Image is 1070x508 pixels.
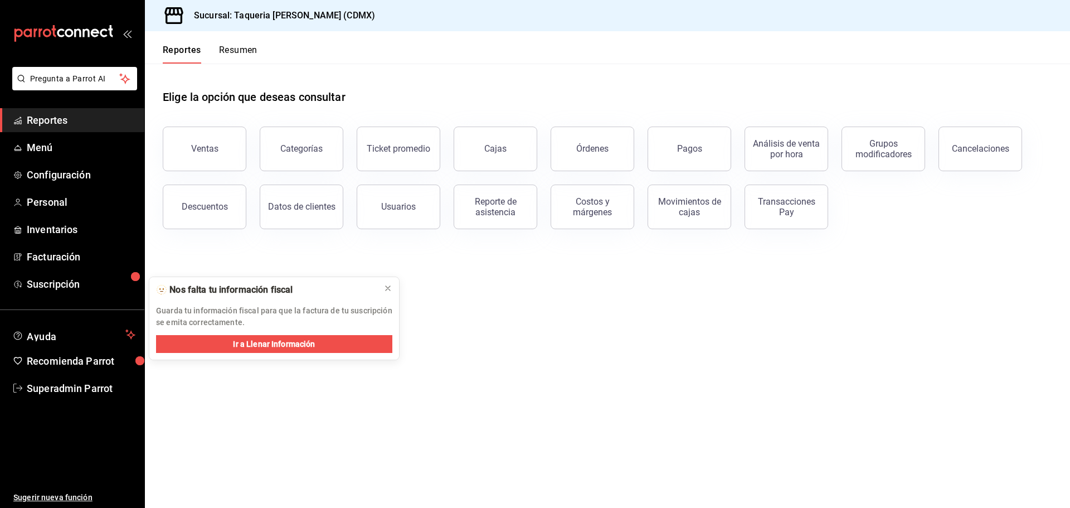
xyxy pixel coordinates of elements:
[381,201,416,212] div: Usuarios
[30,73,120,85] span: Pregunta a Parrot AI
[484,142,507,156] div: Cajas
[27,113,135,128] span: Reportes
[27,381,135,396] span: Superadmin Parrot
[163,89,346,105] h1: Elige la opción que deseas consultar
[952,143,1009,154] div: Cancelaciones
[27,277,135,292] span: Suscripción
[163,185,246,229] button: Descuentos
[752,138,821,159] div: Análisis de venta por hora
[576,143,609,154] div: Órdenes
[357,185,440,229] button: Usuarios
[27,249,135,264] span: Facturación
[185,9,375,22] h3: Sucursal: Taqueria [PERSON_NAME] (CDMX)
[233,338,315,350] span: Ir a Llenar Información
[454,185,537,229] button: Reporte de asistencia
[842,127,925,171] button: Grupos modificadores
[454,127,537,171] a: Cajas
[27,195,135,210] span: Personal
[367,143,430,154] div: Ticket promedio
[745,127,828,171] button: Análisis de venta por hora
[938,127,1022,171] button: Cancelaciones
[677,143,702,154] div: Pagos
[752,196,821,217] div: Transacciones Pay
[27,140,135,155] span: Menú
[182,201,228,212] div: Descuentos
[163,127,246,171] button: Ventas
[8,81,137,93] a: Pregunta a Parrot AI
[13,492,135,504] span: Sugerir nueva función
[648,185,731,229] button: Movimientos de cajas
[163,45,201,64] button: Reportes
[123,29,132,38] button: open_drawer_menu
[268,201,335,212] div: Datos de clientes
[27,222,135,237] span: Inventarios
[27,167,135,182] span: Configuración
[191,143,218,154] div: Ventas
[745,185,828,229] button: Transacciones Pay
[260,127,343,171] button: Categorías
[551,127,634,171] button: Órdenes
[655,196,724,217] div: Movimientos de cajas
[357,127,440,171] button: Ticket promedio
[849,138,918,159] div: Grupos modificadores
[558,196,627,217] div: Costos y márgenes
[260,185,343,229] button: Datos de clientes
[156,284,374,296] div: 🫥 Nos falta tu información fiscal
[280,143,323,154] div: Categorías
[27,354,135,369] span: Recomienda Parrot
[648,127,731,171] button: Pagos
[551,185,634,229] button: Costos y márgenes
[156,335,392,353] button: Ir a Llenar Información
[12,67,137,90] button: Pregunta a Parrot AI
[219,45,257,64] button: Resumen
[163,45,257,64] div: navigation tabs
[461,196,530,217] div: Reporte de asistencia
[156,305,392,328] p: Guarda tu información fiscal para que la factura de tu suscripción se emita correctamente.
[27,328,121,341] span: Ayuda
